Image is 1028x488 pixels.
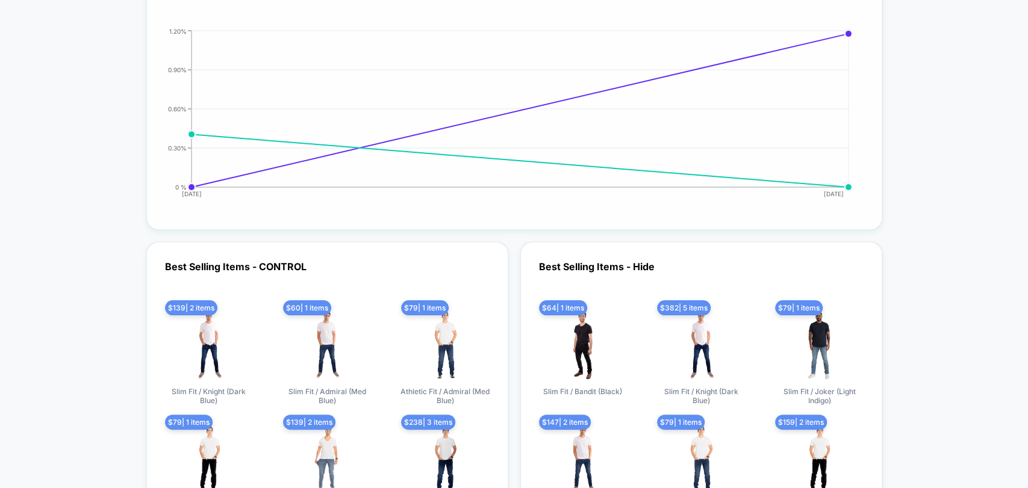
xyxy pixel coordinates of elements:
img: produt [173,309,245,381]
tspan: [DATE] [182,190,202,197]
img: produt [547,309,619,381]
img: produt [783,309,855,381]
tspan: [DATE] [824,190,844,197]
span: $ 64 | 1 items [539,300,587,315]
span: $ 60 | 1 items [283,300,331,315]
span: $ 382 | 5 items [657,300,711,315]
span: Slim Fit / Joker (Light Indigo) [774,387,864,405]
tspan: 0 % [175,183,187,190]
span: $ 238 | 3 items [401,415,455,430]
span: $ 159 | 2 items [775,415,827,430]
span: $ 139 | 2 items [283,415,335,430]
span: Slim Fit / Knight (Dark Blue) [656,387,746,405]
img: produt [291,309,363,381]
span: $ 79 | 1 items [657,415,705,430]
tspan: 0.30% [168,144,187,151]
img: produt [665,309,737,381]
span: Slim Fit / Bandit (Black) [543,387,622,396]
span: $ 147 | 2 items [539,415,591,430]
span: $ 79 | 1 items [775,300,823,315]
span: $ 79 | 1 items [401,300,449,315]
span: Slim Fit / Knight (Dark Blue) [164,387,254,405]
span: Slim Fit / Admiral (Med Blue) [282,387,372,405]
tspan: 0.90% [168,66,187,73]
tspan: 1.20% [169,27,187,34]
div: RETURNS_PER_SESSION [156,28,849,208]
span: $ 139 | 2 items [165,300,217,315]
span: Athletic Fit / Admiral (Med Blue) [400,387,490,405]
img: produt [409,309,481,381]
span: $ 79 | 1 items [165,415,213,430]
tspan: 0.60% [168,105,187,112]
